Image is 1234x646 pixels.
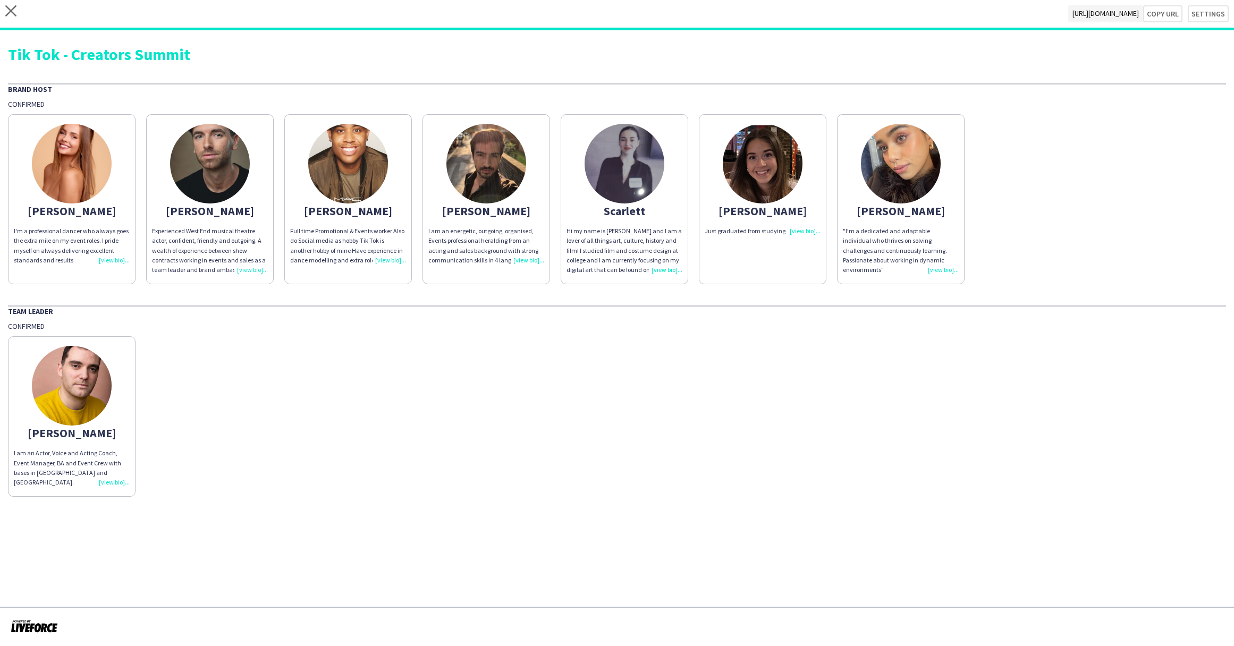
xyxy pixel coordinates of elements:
div: I am an Actor, Voice and Acting Coach, Event Manager, BA and Event Crew with bases in [GEOGRAPHIC... [14,448,130,487]
div: Full time Promotional & Events worker Also do Social media as hobby Tik Tok is another hobby of m... [290,226,406,265]
div: Scarlett [567,206,682,216]
div: Hi my name is [PERSON_NAME] and I am a lover of all things art, culture, history and film! I stud... [567,226,682,275]
img: thumb-6482dd28c0043.jpg [32,346,112,426]
div: [PERSON_NAME] [705,206,821,216]
div: Just graduated from studying economics. [705,226,821,236]
div: [PERSON_NAME] [843,206,959,216]
div: [PERSON_NAME] [14,206,130,216]
div: Confirmed [8,99,1226,109]
div: I'm a professional dancer who always goes the extra mile on my event roles. I pride myself on alw... [14,226,130,265]
span: [URL][DOMAIN_NAME] [1068,5,1143,22]
img: thumb-5d5aeb5ee8e83.jpeg [446,124,526,203]
img: thumb-6825c21ae93fe.jpg [32,124,112,203]
img: thumb-68dc1436afc6d.jpg [585,124,664,203]
img: thumb-66fed640e2fa7.jpg [861,124,941,203]
button: Copy url [1143,5,1182,22]
div: Experienced West End musical theatre actor, confident, friendly and outgoing. A wealth of experie... [152,226,268,275]
div: I am an energetic, outgoing, organised, Events professional heralding from an acting and sales ba... [428,226,544,265]
div: [PERSON_NAME] [428,206,544,216]
img: thumb-6113b2adb3cf1.jpeg [308,124,388,203]
div: Confirmed [8,321,1226,331]
div: Brand Host [8,83,1226,94]
div: [PERSON_NAME] [14,428,130,438]
div: [PERSON_NAME] [152,206,268,216]
div: Tik Tok - Creators Summit [8,46,1226,62]
img: thumb-65de48003642d.jpeg [170,124,250,203]
div: [PERSON_NAME] [290,206,406,216]
button: Settings [1188,5,1229,22]
img: thumb-4449997f-82e1-4ee2-a101-0aa8eb2ad0d6.png [723,124,802,203]
div: "I’m a dedicated and adaptable individual who thrives on solving challenges and continuously lear... [843,226,959,275]
div: Team Leader [8,305,1226,316]
img: Powered by Liveforce [11,618,58,633]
